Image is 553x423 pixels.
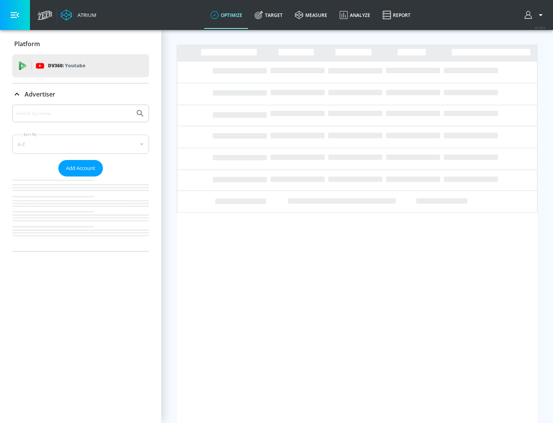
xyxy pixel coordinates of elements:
a: Atrium [61,9,96,21]
a: measure [289,1,333,29]
a: Report [376,1,417,29]
div: Platform [12,33,149,55]
p: Advertiser [25,90,55,98]
label: Sort By [22,132,38,137]
input: Search by name [15,108,132,118]
a: optimize [204,1,248,29]
span: v 4.24.0 [535,25,545,30]
a: Analyze [333,1,376,29]
a: Target [248,1,289,29]
div: Advertiser [12,105,149,251]
nav: list of Advertiser [12,177,149,251]
p: DV360: [48,62,85,70]
div: Atrium [75,12,96,18]
p: Platform [14,40,40,48]
span: Add Account [66,164,95,173]
div: A-Z [12,135,149,154]
p: Youtube [65,62,85,70]
div: DV360: Youtube [12,54,149,77]
button: Add Account [58,160,103,177]
div: Advertiser [12,83,149,105]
